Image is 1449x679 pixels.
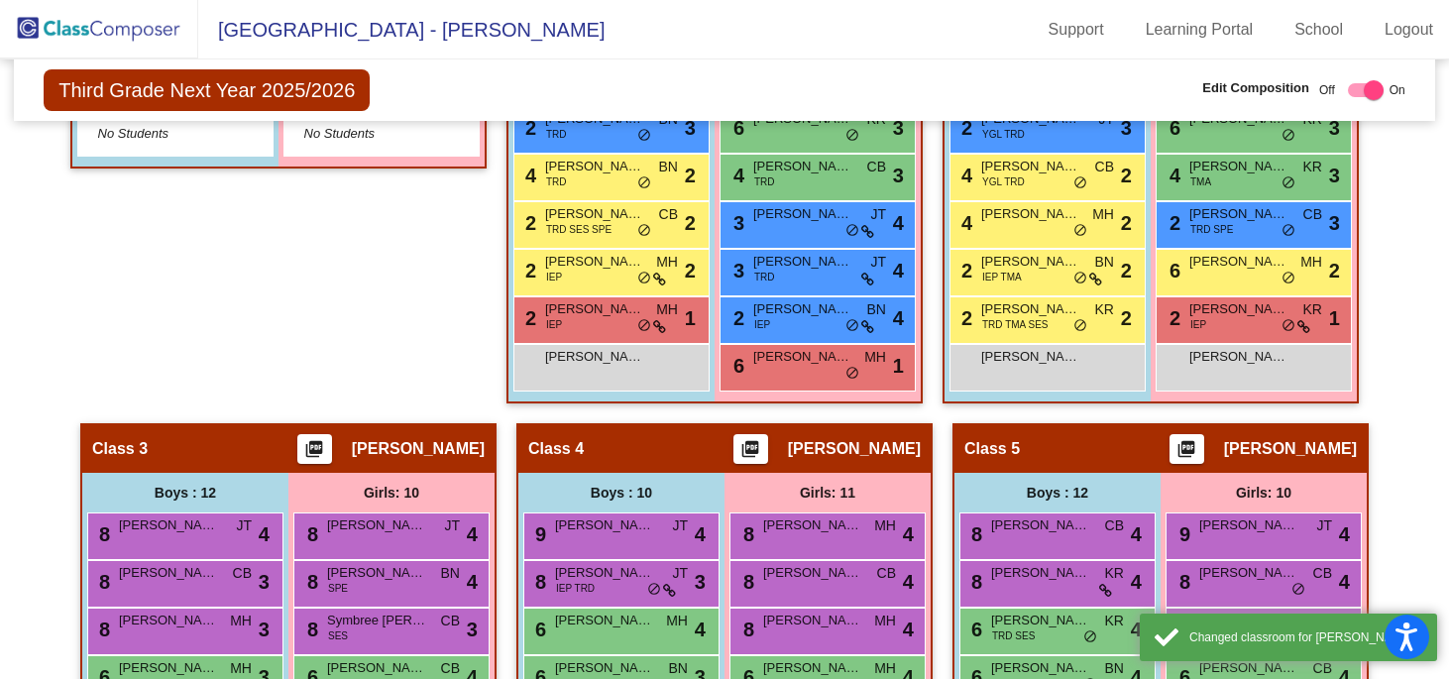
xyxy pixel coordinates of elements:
span: 8 [302,619,318,640]
span: 2 [1165,307,1180,329]
span: 9 [530,523,546,545]
span: [PERSON_NAME] [753,204,852,224]
span: 9 [1174,523,1190,545]
span: 6 [1165,260,1180,282]
span: 4 [695,615,706,644]
span: JT [1316,515,1332,536]
span: MH [1092,204,1114,225]
span: [PERSON_NAME] [PERSON_NAME] [119,658,218,678]
button: Print Students Details [733,434,768,464]
span: [PERSON_NAME] [1189,252,1288,272]
span: TRD SPE [1190,222,1233,237]
span: [PERSON_NAME] [1189,204,1288,224]
span: 4 [1165,165,1180,186]
span: MH [230,658,252,679]
span: CB [1303,204,1322,225]
span: 4 [893,256,904,285]
span: [PERSON_NAME] [1189,157,1288,176]
span: 3 [259,567,270,597]
span: TRD [754,174,775,189]
span: [PERSON_NAME] [1199,563,1298,583]
span: 2 [520,117,536,139]
span: do_not_disturb_alt [1073,223,1087,239]
div: Girls: 11 [724,473,931,512]
span: 4 [1339,567,1350,597]
span: [PERSON_NAME] [763,658,862,678]
mat-icon: picture_as_pdf [738,439,762,467]
span: CB [441,611,460,631]
span: 6 [728,355,744,377]
span: 8 [302,571,318,593]
div: Boys : 10 [518,473,724,512]
span: MH [230,611,252,631]
span: 6 [728,117,744,139]
span: [PERSON_NAME] [1199,658,1298,678]
span: CB [867,157,886,177]
span: TRD [754,270,775,284]
a: Learning Portal [1130,14,1270,46]
span: [PERSON_NAME] [1199,611,1298,630]
span: 3 [685,113,696,143]
a: Logout [1369,14,1449,46]
span: IEP [1190,317,1206,332]
span: 1 [1329,303,1340,333]
span: IEP [546,317,562,332]
span: 8 [530,571,546,593]
span: 4 [259,519,270,549]
span: TRD [546,174,567,189]
span: [PERSON_NAME] [545,252,644,272]
span: 2 [1121,208,1132,238]
span: [PERSON_NAME] [PERSON_NAME] [545,347,644,367]
span: 4 [1131,615,1142,644]
span: [PERSON_NAME] [1199,515,1298,535]
span: TRD [546,127,567,142]
span: TMA [1190,174,1211,189]
span: 3 [259,615,270,644]
span: 4 [1131,567,1142,597]
span: [PERSON_NAME] [981,157,1080,176]
span: 3 [893,113,904,143]
span: 3 [1329,113,1340,143]
span: CB [1313,658,1332,679]
span: CB [659,204,678,225]
span: No Students [304,124,428,144]
span: IEP TRD [556,581,595,596]
span: MH [864,347,886,368]
span: 6 [1165,117,1180,139]
span: do_not_disturb_alt [1282,175,1295,191]
div: Girls: 10 [1161,473,1367,512]
span: [PERSON_NAME] [327,658,426,678]
span: SPE [328,581,348,596]
span: [PERSON_NAME] [119,611,218,630]
span: BN [1095,252,1114,273]
span: 3 [1329,208,1340,238]
div: Girls: 10 [288,473,495,512]
span: BN [867,299,886,320]
a: Support [1033,14,1120,46]
span: [PERSON_NAME] [1189,299,1288,319]
span: 3 [728,260,744,282]
mat-icon: picture_as_pdf [302,439,326,467]
span: [PERSON_NAME] [555,515,654,535]
span: TRD TMA SES [982,317,1049,332]
span: [PERSON_NAME] [788,439,921,459]
span: CB [1313,563,1332,584]
span: 4 [1131,519,1142,549]
span: 8 [94,619,110,640]
span: 2 [685,256,696,285]
span: 2 [728,307,744,329]
span: 6 [530,619,546,640]
span: JT [444,515,460,536]
span: MH [874,611,896,631]
span: [PERSON_NAME] [545,157,644,176]
span: [PERSON_NAME] [1224,439,1357,459]
span: JT [870,204,886,225]
span: 6 [966,619,982,640]
span: KR [1095,299,1114,320]
span: BN [441,563,460,584]
span: 8 [94,571,110,593]
span: MH [1300,252,1322,273]
span: 3 [728,212,744,234]
span: 4 [893,208,904,238]
span: KR [1303,157,1322,177]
